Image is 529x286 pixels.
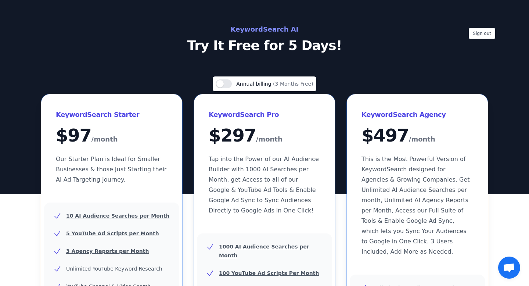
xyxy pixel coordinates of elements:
span: Our Starter Plan is Ideal for Smaller Businesses & those Just Starting their AI Ad Targeting Jour... [56,155,167,183]
u: 3 Agency Reports per Month [66,248,149,254]
span: This is the Most Powerful Version of KeywordSearch designed for Agencies & Growing Companies. Get... [361,155,469,255]
div: $ 297 [209,126,320,145]
span: /month [409,133,435,145]
u: 10 AI Audience Searches per Month [66,213,169,219]
p: Try It Free for 5 Days! [100,38,429,53]
span: (3 Months Free) [273,81,313,87]
h3: KeywordSearch Agency [361,109,473,121]
div: $ 97 [56,126,168,145]
span: Unlimited YouTube Keyword Research [66,266,162,272]
u: 100 YouTube Ad Scripts Per Month [219,270,319,276]
u: 1000 AI Audience Searches per Month [219,244,309,258]
a: Open chat [498,257,520,279]
div: $ 497 [361,126,473,145]
span: Tap into the Power of our AI Audience Builder with 1000 AI Searches per Month, get Access to all ... [209,155,319,214]
span: Annual billing [236,81,273,87]
h3: KeywordSearch Starter [56,109,168,121]
u: 5 YouTube Ad Scripts per Month [66,230,159,236]
span: /month [256,133,283,145]
h3: KeywordSearch Pro [209,109,320,121]
button: Sign out [469,28,495,39]
span: /month [91,133,118,145]
h2: KeywordSearch AI [100,24,429,35]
